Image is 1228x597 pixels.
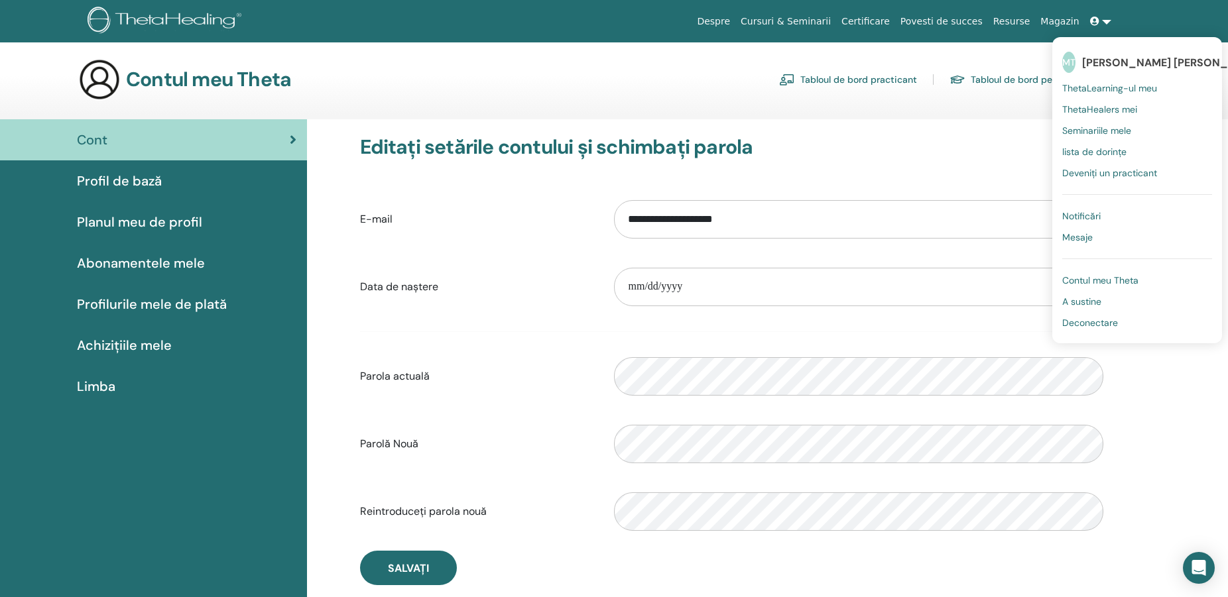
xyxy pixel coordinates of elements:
span: A sustine [1062,296,1101,307]
span: Achizițiile mele [77,335,172,355]
a: Tabloul de bord pentru studenți [950,69,1110,90]
label: Parolă Nouă [350,431,605,457]
span: Cont [77,130,107,150]
a: ThetaLearning-ul meu [1062,78,1212,99]
a: lista de dorințe [1062,141,1212,162]
a: Magazin [1035,9,1084,34]
span: MT [1062,52,1075,73]
label: Parola actuală [350,364,605,389]
span: Abonamentele mele [77,253,205,273]
a: Deconectare [1062,312,1212,333]
a: Certificare [836,9,895,34]
span: Mesaje [1062,231,1093,243]
button: Salvați [360,551,457,585]
a: Tabloul de bord practicant [779,69,917,90]
h3: Editați setările contului și schimbați parola [360,135,1104,159]
a: Deveniți un practicant [1062,162,1212,184]
div: Open Intercom Messenger [1183,552,1215,584]
span: Limba [77,376,115,396]
span: Notificări [1062,210,1101,222]
a: A sustine [1062,291,1212,312]
a: Cursuri & Seminarii [735,9,836,34]
label: E-mail [350,207,605,232]
a: Contul meu Theta [1062,270,1212,291]
img: generic-user-icon.jpg [78,58,121,101]
span: Planul meu de profil [77,212,202,232]
a: MT[PERSON_NAME] [PERSON_NAME] [1062,47,1212,78]
a: Mesaje [1062,227,1212,248]
span: Profilurile mele de plată [77,294,227,314]
h3: Contul meu Theta [126,68,291,91]
a: Notificări [1062,205,1212,227]
span: Deveniți un practicant [1062,167,1157,179]
img: graduation-cap.svg [950,74,965,85]
span: Contul meu Theta [1062,274,1138,286]
span: ThetaLearning-ul meu [1062,82,1157,94]
a: ThetaHealers mei [1062,99,1212,120]
img: chalkboard-teacher.svg [779,74,795,85]
span: lista de dorințe [1062,146,1127,158]
a: Resurse [988,9,1036,34]
img: logo.png [88,7,246,36]
span: Seminariile mele [1062,125,1131,136]
label: Reintroduceți parola nouă [350,499,605,524]
span: Profil de bază [77,171,162,191]
label: Data de naștere [350,274,605,299]
span: ThetaHealers mei [1062,103,1137,115]
span: Deconectare [1062,317,1118,329]
a: Seminariile mele [1062,120,1212,141]
span: Salvați [388,561,429,575]
a: Povesti de succes [895,9,988,34]
a: Despre [692,9,735,34]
